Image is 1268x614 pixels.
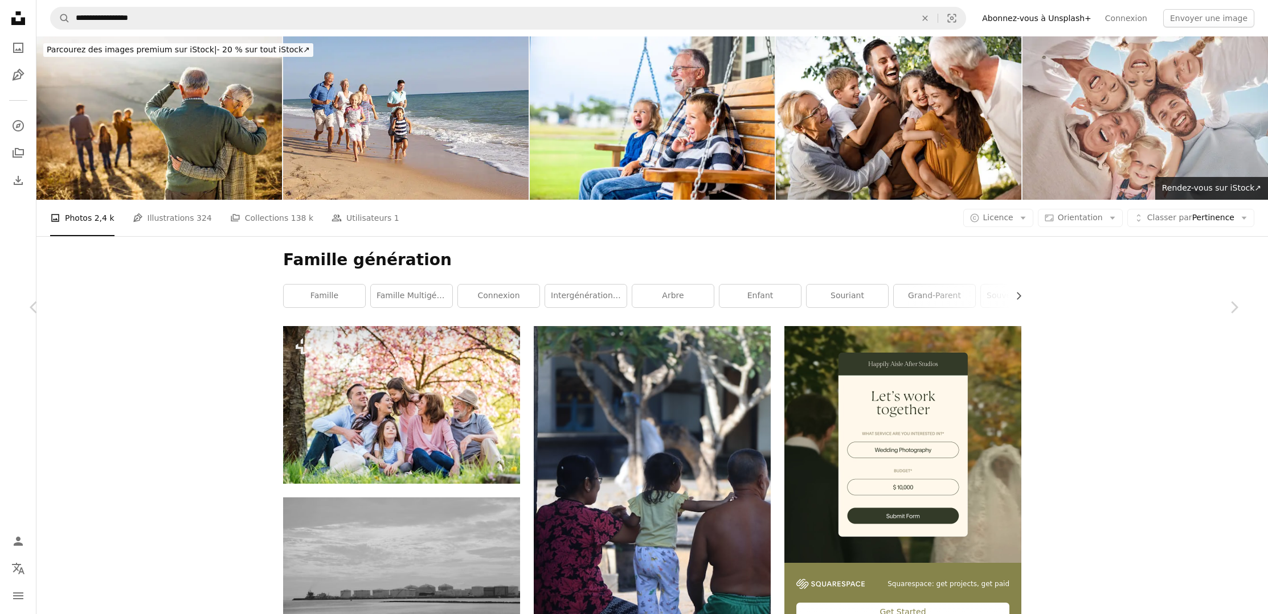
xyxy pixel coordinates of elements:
[230,200,313,236] a: Collections 138 k
[283,250,1021,270] h1: Famille génération
[887,579,1009,589] span: Squarespace: get projects, get paid
[7,142,30,164] a: Collections
[36,36,282,200] img: Vue arrière du couple aîné embrassé regardant leur famille dans la nature.
[1038,209,1123,227] button: Orientation
[458,285,539,307] a: connexion
[133,200,212,236] a: Illustrations 324
[394,212,399,224] span: 1
[43,43,313,57] div: - 20 % sur tout iStock ↗
[938,7,966,29] button: Recherche de visuels
[51,7,70,29] button: Rechercher sur Unsplash
[913,7,938,29] button: Effacer
[1155,177,1268,200] a: Rendez-vous sur iStock↗
[807,285,888,307] a: Souriant
[784,326,1021,563] img: file-1747939393036-2c53a76c450aimage
[36,36,320,64] a: Parcourez des images premium sur iStock|- 20 % sur tout iStock↗
[1163,9,1254,27] button: Envoyer une image
[332,200,399,236] a: Utilisateurs 1
[776,36,1021,200] img: Cheerful extended family having fun in nature.
[796,579,865,589] img: file-1747939142011-51e5cc87e3c9
[283,399,520,410] a: Vue de face d’une famille de trois générations assise à l’extérieur dans la nature printanière.
[1200,253,1268,362] a: Suivant
[983,213,1013,222] span: Licence
[7,530,30,553] a: Connexion / S’inscrire
[1008,285,1021,307] button: faire défiler la liste vers la droite
[894,285,975,307] a: grand-parent
[7,169,30,192] a: Historique de téléchargement
[975,9,1098,27] a: Abonnez-vous à Unsplash+
[7,584,30,607] button: Menu
[7,64,30,86] a: Illustrations
[1147,213,1192,222] span: Classer par
[1098,9,1154,27] a: Connexion
[963,209,1033,227] button: Licence
[534,498,771,509] a: un homme et deux enfants assis sur un banc
[291,212,313,224] span: 138 k
[7,36,30,59] a: Photos
[283,36,529,200] img: Famille courir sur la plage
[545,285,627,307] a: intergénérationnel
[284,285,365,307] a: Famille
[719,285,801,307] a: enfant
[283,581,520,591] a: une photo en noir et blanc d’un homme et d’un enfant près d’un plan d’eau
[371,285,452,307] a: Famille multigénérationnelle
[197,212,212,224] span: 324
[7,557,30,580] button: Langue
[47,45,217,54] span: Parcourez des images premium sur iStock |
[50,7,966,30] form: Rechercher des visuels sur tout le site
[1147,212,1234,224] span: Pertinence
[7,114,30,137] a: Explorer
[632,285,714,307] a: arbre
[1127,209,1254,227] button: Classer parPertinence
[1058,213,1103,222] span: Orientation
[1022,36,1268,200] img: Famille heureuse, blottie et souriez ci-dessous dans la confiance, la communauté ou le soutien en...
[530,36,775,200] img: Fun story time with grandpa on the porch swing
[283,326,520,484] img: Vue de face d’une famille de trois générations assise à l’extérieur dans la nature printanière.
[981,285,1062,307] a: Souvenirs d’enfance
[1162,183,1261,192] span: Rendez-vous sur iStock ↗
